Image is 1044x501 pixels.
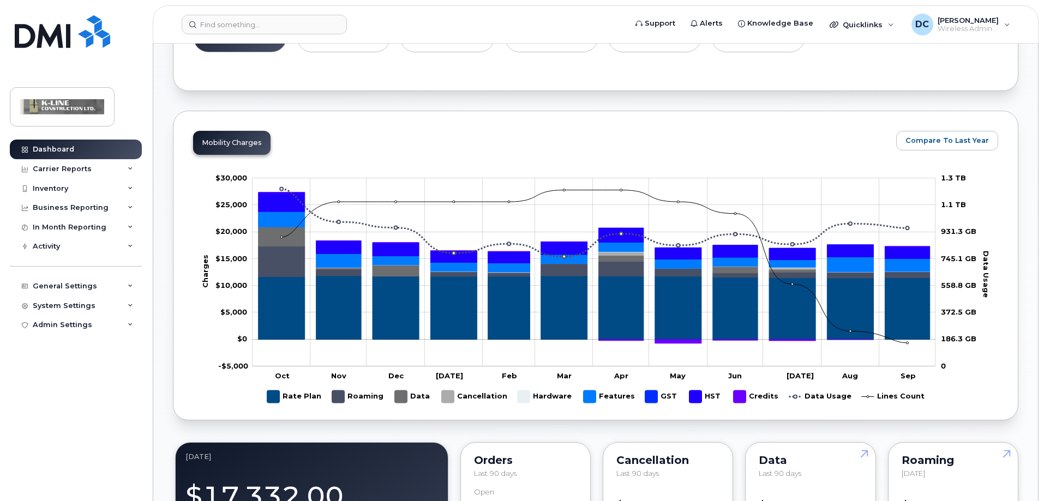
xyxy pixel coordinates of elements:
[275,371,290,380] tspan: Oct
[474,456,577,464] div: Orders
[670,371,686,380] tspan: May
[822,14,902,35] div: Quicklinks
[259,246,930,278] g: Roaming
[683,13,730,34] a: Alerts
[941,281,976,289] tspan: 558.8 GB
[267,386,321,407] g: Rate Plan
[862,386,925,407] g: Lines Count
[941,227,976,236] tspan: 931.3 GB
[645,386,679,407] g: GST
[267,386,925,407] g: Legend
[474,488,494,496] div: Open
[941,361,946,370] tspan: 0
[747,18,813,29] span: Knowledge Base
[557,371,572,380] tspan: Mar
[215,173,247,182] tspan: $30,000
[259,276,930,340] g: Rate Plan
[938,25,999,33] span: Wireless Admin
[734,386,778,407] g: Credits
[442,386,507,407] g: Cancellation
[201,173,992,407] g: Chart
[220,307,247,316] g: $0
[941,200,966,209] tspan: 1.1 TB
[614,371,628,380] tspan: Apr
[730,13,821,34] a: Knowledge Base
[215,200,247,209] tspan: $25,000
[331,371,346,380] tspan: Nov
[915,18,929,31] span: DC
[896,131,998,150] button: Compare To Last Year
[215,227,247,236] tspan: $20,000
[905,135,989,146] span: Compare To Last Year
[395,386,431,407] g: Data
[215,254,247,263] tspan: $15,000
[789,386,851,407] g: Data Usage
[901,371,916,380] tspan: Sep
[215,173,247,182] g: $0
[388,371,404,380] tspan: Dec
[215,281,247,289] tspan: $10,000
[201,255,209,288] tspan: Charges
[332,386,384,407] g: Roaming
[185,452,438,461] div: September 2025
[941,307,976,316] tspan: 372.5 GB
[982,250,991,297] tspan: Data Usage
[700,18,723,29] span: Alerts
[502,371,517,380] tspan: Feb
[518,386,573,407] g: Hardware
[843,20,883,29] span: Quicklinks
[237,334,247,343] tspan: $0
[902,456,1005,464] div: Roaming
[904,14,1018,35] div: Darcy Cook
[215,227,247,236] g: $0
[938,16,999,25] span: [PERSON_NAME]
[941,334,976,343] tspan: 186.3 GB
[616,469,659,478] span: Last 90 days
[689,386,723,407] g: HST
[436,371,463,380] tspan: [DATE]
[759,469,801,478] span: Last 90 days
[182,15,347,34] input: Find something...
[259,192,930,343] g: Credits
[941,254,976,263] tspan: 745.1 GB
[474,469,517,478] span: Last 90 days
[902,469,925,478] span: [DATE]
[584,386,635,407] g: Features
[645,18,675,29] span: Support
[218,361,248,370] g: $0
[220,307,247,316] tspan: $5,000
[215,281,247,289] g: $0
[616,456,719,464] div: Cancellation
[787,371,814,380] tspan: [DATE]
[215,200,247,209] g: $0
[941,173,966,182] tspan: 1.3 TB
[218,361,248,370] tspan: -$5,000
[759,456,862,464] div: Data
[728,371,742,380] tspan: Jun
[215,254,247,263] g: $0
[628,13,683,34] a: Support
[842,371,858,380] tspan: Aug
